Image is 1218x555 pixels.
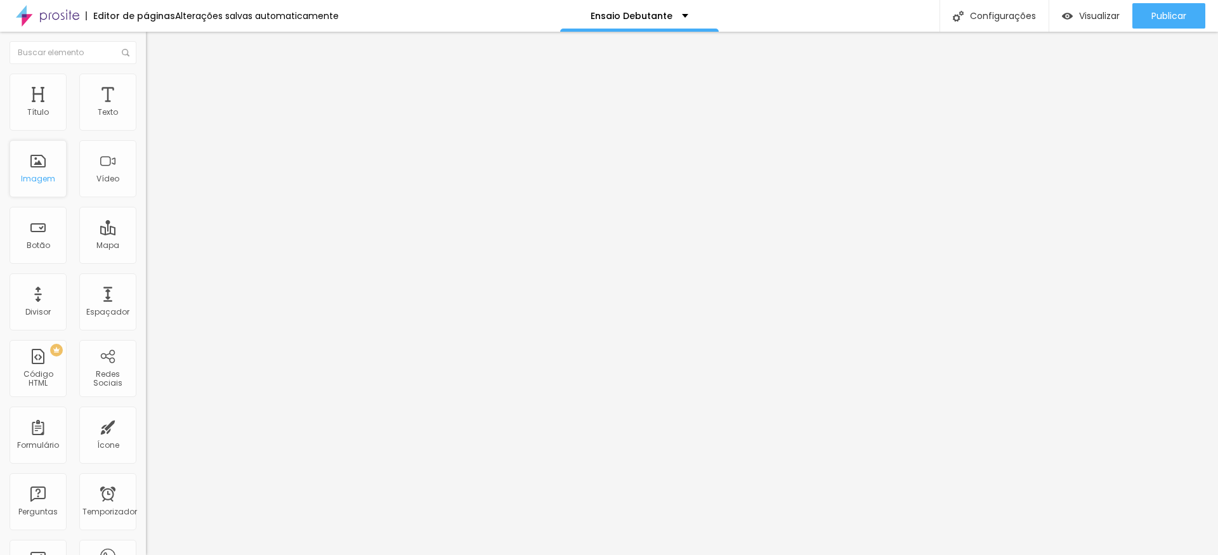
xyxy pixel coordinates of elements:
font: Configurações [970,10,1036,22]
img: Ícone [953,11,964,22]
font: Mapa [96,240,119,251]
font: Ensaio Debutante [591,10,672,22]
font: Formulário [17,440,59,450]
font: Redes Sociais [93,369,122,388]
font: Vídeo [96,173,119,184]
font: Publicar [1151,10,1186,22]
font: Título [27,107,49,117]
font: Alterações salvas automaticamente [175,10,339,22]
iframe: Editor [146,32,1218,555]
font: Imagem [21,173,55,184]
font: Divisor [25,306,51,317]
font: Espaçador [86,306,129,317]
font: Botão [27,240,50,251]
font: Visualizar [1079,10,1120,22]
input: Buscar elemento [10,41,136,64]
button: Visualizar [1049,3,1132,29]
button: Publicar [1132,3,1205,29]
font: Temporizador [82,506,137,517]
img: view-1.svg [1062,11,1073,22]
img: Ícone [122,49,129,56]
font: Ícone [97,440,119,450]
font: Código HTML [23,369,53,388]
font: Texto [98,107,118,117]
font: Perguntas [18,506,58,517]
font: Editor de páginas [93,10,175,22]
